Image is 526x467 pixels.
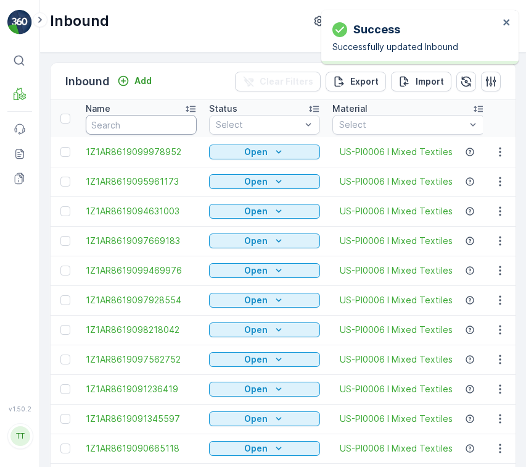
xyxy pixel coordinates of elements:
button: Open [209,263,320,278]
p: Status [209,103,237,115]
p: Successfully updated Inbound [332,41,499,53]
div: Toggle Row Selected [60,384,70,394]
a: 1Z1AR8619097562752 [86,353,197,366]
button: Open [209,441,320,456]
button: Open [209,174,320,189]
p: Open [244,353,268,366]
button: Open [209,204,320,219]
div: Toggle Row Selected [60,206,70,216]
button: Open [209,293,320,308]
p: Success [353,21,400,38]
div: Toggle Row Selected [60,236,70,246]
p: Material [332,103,368,115]
p: Open [244,146,268,158]
p: Select [216,119,301,131]
div: Toggle Row Selected [60,444,70,453]
p: Open [244,175,268,188]
p: Inbound [65,73,110,90]
button: TT [7,415,32,457]
a: 1Z1AR8619091236419 [86,383,197,395]
p: Open [244,235,268,247]
a: US-PI0006 I Mixed Textiles [340,353,453,366]
button: close [503,17,511,29]
button: Clear Filters [235,72,321,91]
button: Open [209,145,320,159]
p: Open [244,264,268,277]
a: US-PI0006 I Mixed Textiles [340,205,453,217]
a: US-PI0006 I Mixed Textiles [340,235,453,247]
div: Toggle Row Selected [60,295,70,305]
a: 1Z1AR8619099978952 [86,146,197,158]
a: 1Z1AR8619094631003 [86,205,197,217]
p: Name [86,103,110,115]
p: Open [244,205,268,217]
div: TT [10,426,30,446]
p: Clear Filters [260,75,313,88]
a: 1Z1AR8619097669183 [86,235,197,247]
a: 1Z1AR8619099469976 [86,264,197,277]
a: US-PI0006 I Mixed Textiles [340,264,453,277]
div: Toggle Row Selected [60,266,70,276]
div: Toggle Row Selected [60,325,70,335]
button: Import [391,72,451,91]
a: US-PI0006 I Mixed Textiles [340,324,453,336]
p: Open [244,294,268,306]
a: 1Z1AR8619097928554 [86,294,197,306]
p: Inbound [50,11,109,31]
a: 1Z1AR8619098218042 [86,324,197,336]
p: Open [244,442,268,455]
div: Toggle Row Selected [60,414,70,424]
button: Open [209,352,320,367]
img: logo [7,10,32,35]
p: Add [134,75,152,87]
a: US-PI0006 I Mixed Textiles [340,294,453,306]
a: US-PI0006 I Mixed Textiles [340,175,453,188]
p: Open [244,324,268,336]
button: Open [209,411,320,426]
a: 1Z1AR8619091345597 [86,413,197,425]
a: US-PI0006 I Mixed Textiles [340,413,453,425]
a: 1Z1AR8619095961173 [86,175,197,188]
div: Toggle Row Selected [60,355,70,364]
p: Select [339,119,466,131]
button: Export [326,72,386,91]
p: Import [416,75,444,88]
button: Add [112,74,157,88]
p: Open [244,383,268,395]
button: Open [209,233,320,248]
a: US-PI0006 I Mixed Textiles [340,442,453,455]
div: Toggle Row Selected [60,177,70,187]
a: US-PI0006 I Mixed Textiles [340,383,453,395]
p: Export [350,75,379,88]
a: US-PI0006 I Mixed Textiles [340,146,453,158]
button: Open [209,322,320,337]
a: 1Z1AR8619090665118 [86,442,197,455]
span: v 1.50.2 [7,405,32,413]
div: Toggle Row Selected [60,147,70,157]
input: Search [86,115,197,135]
p: Open [244,413,268,425]
button: Open [209,382,320,397]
